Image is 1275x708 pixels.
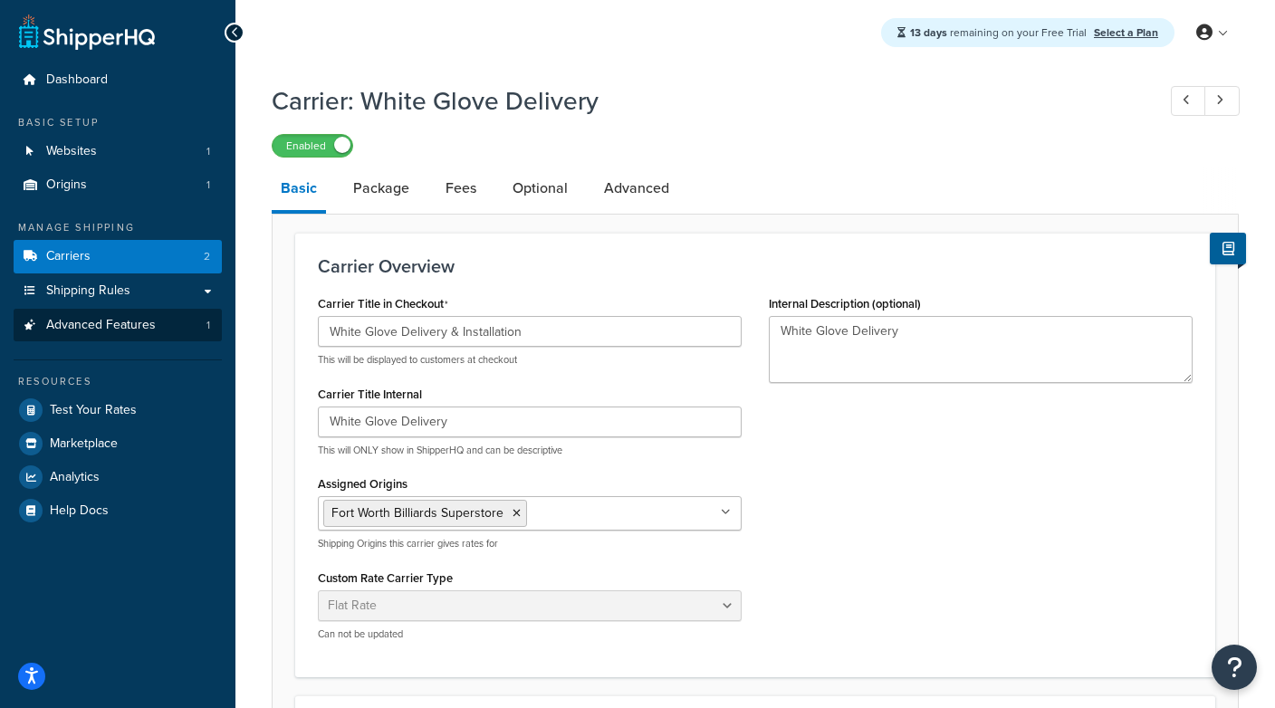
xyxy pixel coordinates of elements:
p: Can not be updated [318,627,742,641]
a: Websites1 [14,135,222,168]
label: Assigned Origins [318,477,407,491]
span: Help Docs [50,503,109,519]
a: Analytics [14,461,222,493]
p: Shipping Origins this carrier gives rates for [318,537,742,550]
a: Marketplace [14,427,222,460]
span: 2 [204,249,210,264]
li: Origins [14,168,222,202]
a: Fees [436,167,485,210]
a: Test Your Rates [14,394,222,426]
li: Carriers [14,240,222,273]
h3: Carrier Overview [318,256,1193,276]
span: Origins [46,177,87,193]
h1: Carrier: White Glove Delivery [272,83,1137,119]
li: Advanced Features [14,309,222,342]
a: Basic [272,167,326,214]
div: Resources [14,374,222,389]
textarea: White Glove Delivery [769,316,1193,383]
p: This will be displayed to customers at checkout [318,353,742,367]
label: Enabled [273,135,352,157]
label: Custom Rate Carrier Type [318,571,453,585]
button: Show Help Docs [1210,233,1246,264]
div: Basic Setup [14,115,222,130]
span: 1 [206,177,210,193]
span: 1 [206,318,210,333]
span: remaining on your Free Trial [910,24,1089,41]
span: Advanced Features [46,318,156,333]
label: Carrier Title Internal [318,387,422,401]
a: Next Record [1204,86,1240,116]
span: Shipping Rules [46,283,130,299]
span: 1 [206,144,210,159]
strong: 13 days [910,24,947,41]
a: Dashboard [14,63,222,97]
span: Carriers [46,249,91,264]
div: Manage Shipping [14,220,222,235]
span: Dashboard [46,72,108,88]
span: Analytics [50,470,100,485]
li: Websites [14,135,222,168]
a: Help Docs [14,494,222,527]
span: Marketplace [50,436,118,452]
a: Carriers2 [14,240,222,273]
span: Test Your Rates [50,403,137,418]
a: Package [344,167,418,210]
a: Shipping Rules [14,274,222,308]
a: Optional [503,167,577,210]
a: Select a Plan [1094,24,1158,41]
a: Origins1 [14,168,222,202]
a: Advanced [595,167,678,210]
p: This will ONLY show in ShipperHQ and can be descriptive [318,444,742,457]
button: Open Resource Center [1212,645,1257,690]
span: Websites [46,144,97,159]
span: Fort Worth Billiards Superstore [331,503,503,522]
a: Previous Record [1171,86,1206,116]
label: Internal Description (optional) [769,297,921,311]
label: Carrier Title in Checkout [318,297,448,311]
a: Advanced Features1 [14,309,222,342]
